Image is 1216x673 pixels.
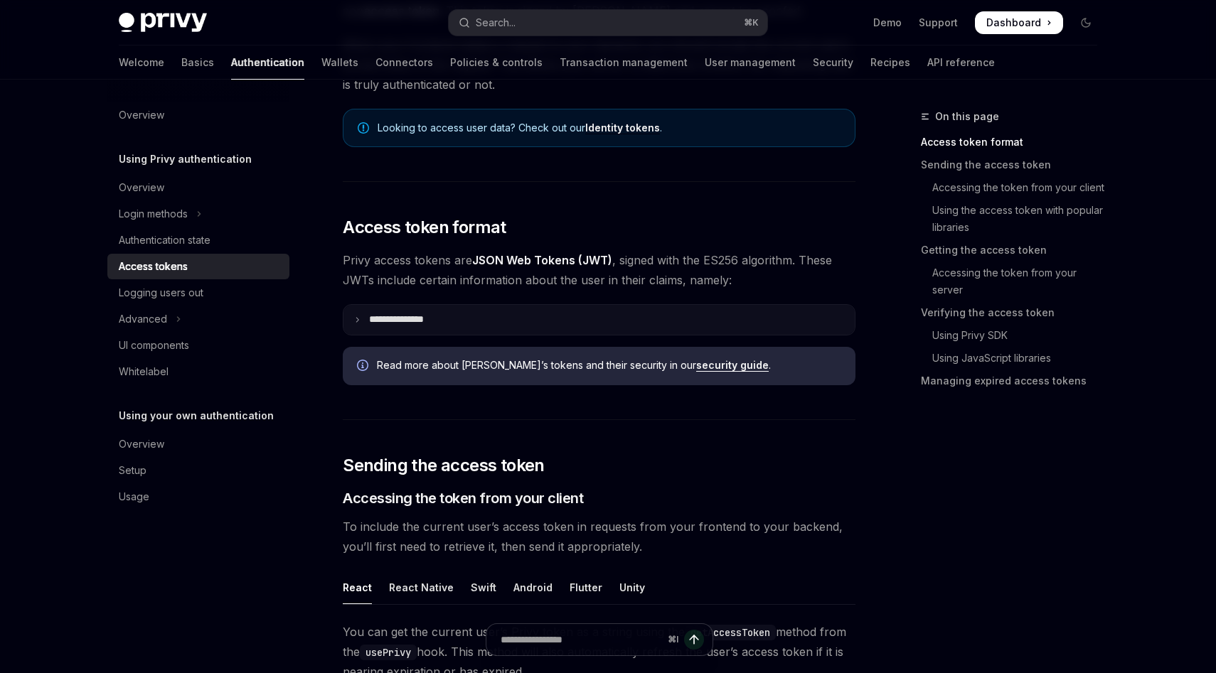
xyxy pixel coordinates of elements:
span: Sending the access token [343,454,545,477]
input: Ask a question... [501,624,662,655]
a: Transaction management [560,45,688,80]
a: Overview [107,175,289,200]
a: Using JavaScript libraries [921,347,1109,370]
a: Whitelabel [107,359,289,384]
span: Looking to access user data? Check out our . [378,121,841,135]
a: Overview [107,102,289,128]
a: Demo [873,16,902,30]
a: Basics [181,45,214,80]
a: Usage [107,484,289,510]
button: Open search [449,10,767,36]
span: Privy access tokens are , signed with the ES256 algorithm. These JWTs include certain information... [343,250,855,290]
div: Logging users out [119,284,203,301]
a: JSON Web Tokens (JWT) [472,253,612,268]
button: Toggle Advanced section [107,306,289,332]
button: Send message [684,630,704,650]
div: Unity [619,571,645,604]
a: Accessing the token from your server [921,262,1109,301]
div: Whitelabel [119,363,169,380]
a: Setup [107,458,289,483]
div: Usage [119,488,149,505]
div: Access tokens [119,258,188,275]
a: Using Privy SDK [921,324,1109,347]
a: Recipes [870,45,910,80]
div: React [343,571,372,604]
a: Security [813,45,853,80]
button: Toggle dark mode [1074,11,1097,34]
a: Access tokens [107,254,289,279]
div: Overview [119,436,164,453]
a: Identity tokens [585,122,660,134]
div: Search... [476,14,516,31]
div: React Native [389,571,454,604]
span: Access token format [343,216,506,239]
div: Authentication state [119,232,210,249]
div: Advanced [119,311,167,328]
a: User management [705,45,796,80]
span: Accessing the token from your client [343,488,583,508]
a: Managing expired access tokens [921,370,1109,392]
a: Dashboard [975,11,1063,34]
a: Access token format [921,131,1109,154]
a: Welcome [119,45,164,80]
div: Overview [119,107,164,124]
h5: Using Privy authentication [119,151,252,168]
div: Android [513,571,553,604]
a: Connectors [375,45,433,80]
a: security guide [696,359,769,372]
a: Sending the access token [921,154,1109,176]
div: Setup [119,462,146,479]
h5: Using your own authentication [119,407,274,424]
div: UI components [119,337,189,354]
button: Toggle Login methods section [107,201,289,227]
a: Overview [107,431,289,457]
span: To include the current user’s access token in requests from your frontend to your backend, you’ll... [343,517,855,556]
svg: Info [357,360,371,374]
a: UI components [107,333,289,358]
a: Wallets [321,45,358,80]
a: Policies & controls [450,45,543,80]
div: Flutter [570,571,602,604]
a: Using the access token with popular libraries [921,199,1109,239]
div: Swift [471,571,496,604]
a: Authentication [231,45,304,80]
a: Accessing the token from your client [921,176,1109,199]
a: API reference [927,45,995,80]
svg: Note [358,122,369,134]
a: Logging users out [107,280,289,306]
span: Dashboard [986,16,1041,30]
span: Read more about [PERSON_NAME]’s tokens and their security in our . [377,358,841,372]
a: Getting the access token [921,239,1109,262]
div: Overview [119,179,164,196]
div: Login methods [119,205,188,222]
a: Authentication state [107,227,289,253]
a: Support [919,16,958,30]
img: dark logo [119,13,207,33]
span: ⌘ K [744,17,759,28]
a: Verifying the access token [921,301,1109,324]
span: On this page [935,108,999,125]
